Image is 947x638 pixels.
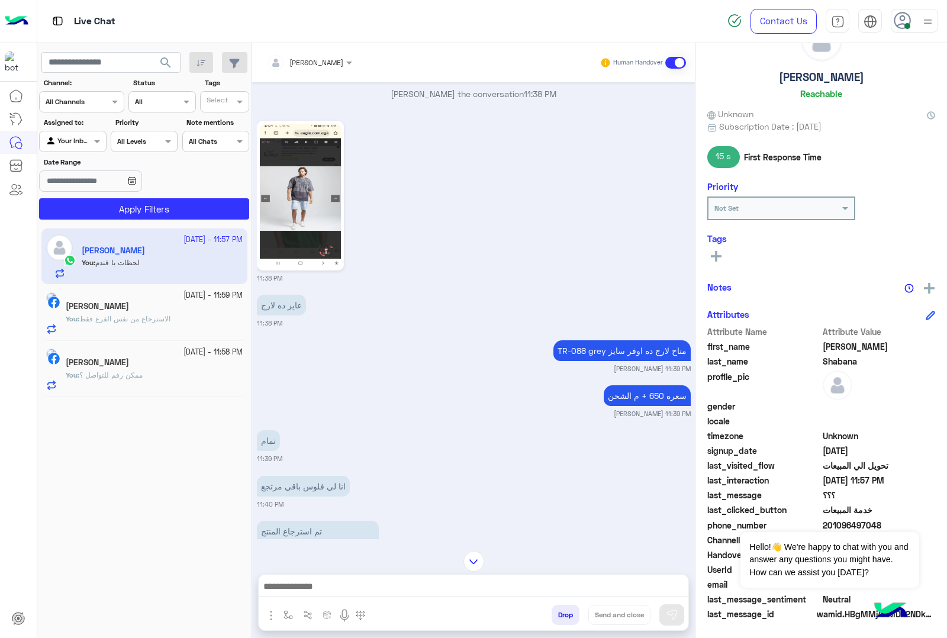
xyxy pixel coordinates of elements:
label: Status [133,78,194,88]
small: [DATE] - 11:58 PM [183,347,243,358]
img: Facebook [48,353,60,365]
label: Channel: [44,78,123,88]
span: profile_pic [707,370,820,398]
h5: [PERSON_NAME] [779,70,864,84]
span: Attribute Name [707,326,820,338]
img: profile [920,14,935,29]
span: last_message_id [707,608,814,620]
small: [PERSON_NAME] 11:39 PM [614,409,691,418]
label: Date Range [44,157,176,167]
small: 11:40 PM [257,500,284,509]
small: Human Handover [613,58,663,67]
p: 20/9/2025, 11:39 PM [604,385,691,406]
img: spinner [727,14,742,28]
small: 11:38 PM [257,273,282,283]
img: send attachment [264,608,278,623]
img: picture [46,349,57,359]
img: Trigger scenario [303,610,313,620]
small: 11:39 PM [257,454,282,463]
p: 20/9/2025, 11:40 PM [257,476,350,497]
button: Send and close [588,605,650,625]
span: last_visited_flow [707,459,820,472]
img: make a call [356,611,365,620]
button: create order [318,605,337,624]
img: create order [323,610,332,620]
p: 20/9/2025, 11:39 PM [553,340,691,361]
button: search [152,52,181,78]
span: last_message [707,489,820,501]
span: locale [707,415,820,427]
div: Select [205,95,228,108]
span: last_clicked_button [707,504,820,516]
img: Facebook [48,297,60,308]
span: 15 s [707,146,740,167]
a: Contact Us [750,9,817,34]
span: İbrahim [823,340,936,353]
a: tab [826,9,849,34]
span: ChannelId [707,534,820,546]
span: 2025-09-07T13:08:46.387Z [823,444,936,457]
h6: Reachable [800,88,842,99]
span: null [823,400,936,413]
button: Drop [552,605,579,625]
span: Attribute Value [823,326,936,338]
span: You [66,370,78,379]
span: الاسترجاع من نفس الفرع فقط [79,314,170,323]
span: ؟؟؟ [823,489,936,501]
span: UserId [707,563,820,576]
span: 0 [823,593,936,605]
img: tab [831,15,845,28]
img: send voice note [337,608,352,623]
span: Shabana [823,355,936,368]
span: Unknown [707,108,753,120]
span: search [159,56,173,70]
span: Hello!👋 We're happy to chat with you and answer any questions you might have. How can we assist y... [740,532,919,588]
button: Trigger scenario [298,605,318,624]
span: تحويل الي المبيعات [823,459,936,472]
span: last_name [707,355,820,368]
span: first_name [707,340,820,353]
h6: Tags [707,233,935,244]
span: phone_number [707,519,820,531]
small: 11:38 PM [257,318,282,328]
span: HandoverOn [707,549,820,561]
h6: Priority [707,181,738,192]
span: last_interaction [707,474,820,486]
span: [PERSON_NAME] [289,58,343,67]
span: 2025-09-20T20:57:32.1805654Z [823,474,936,486]
img: hulul-logo.png [870,591,911,632]
span: First Response Time [744,151,822,163]
label: Note mentions [186,117,247,128]
img: tab [50,14,65,28]
span: wamid.HBgMMjAxMDk2NDk3MDQ4FQIAEhggQUNEOUM5NjY1Q0NGMjA5RjE2RDZENzc3M0JBODQ2RDUA [817,608,935,620]
span: خدمة المبيعات [823,504,936,516]
button: select flow [279,605,298,624]
p: 20/9/2025, 11:39 PM [257,430,280,451]
span: gender [707,400,820,413]
span: Subscription Date : [DATE] [719,120,822,133]
label: Assigned to: [44,117,105,128]
b: : [66,314,79,323]
img: select flow [284,610,293,620]
img: add [924,283,935,294]
span: timezone [707,430,820,442]
span: signup_date [707,444,820,457]
span: Unknown [823,430,936,442]
p: 20/9/2025, 11:38 PM [257,295,306,315]
span: You [66,314,78,323]
b: : [66,370,79,379]
span: null [823,415,936,427]
span: 11:38 PM [524,89,556,99]
img: 713415422032625 [5,51,26,73]
h5: Moaz Hassan [66,301,129,311]
span: email [707,578,820,591]
img: picture [46,292,57,303]
img: scroll [463,551,484,572]
p: [PERSON_NAME] the conversation [257,88,691,100]
p: Live Chat [74,14,115,30]
img: Logo [5,9,28,34]
h5: عمر احمد [66,357,129,368]
b: Not Set [714,204,739,212]
h6: Attributes [707,309,749,320]
small: [DATE] - 11:59 PM [183,290,243,301]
